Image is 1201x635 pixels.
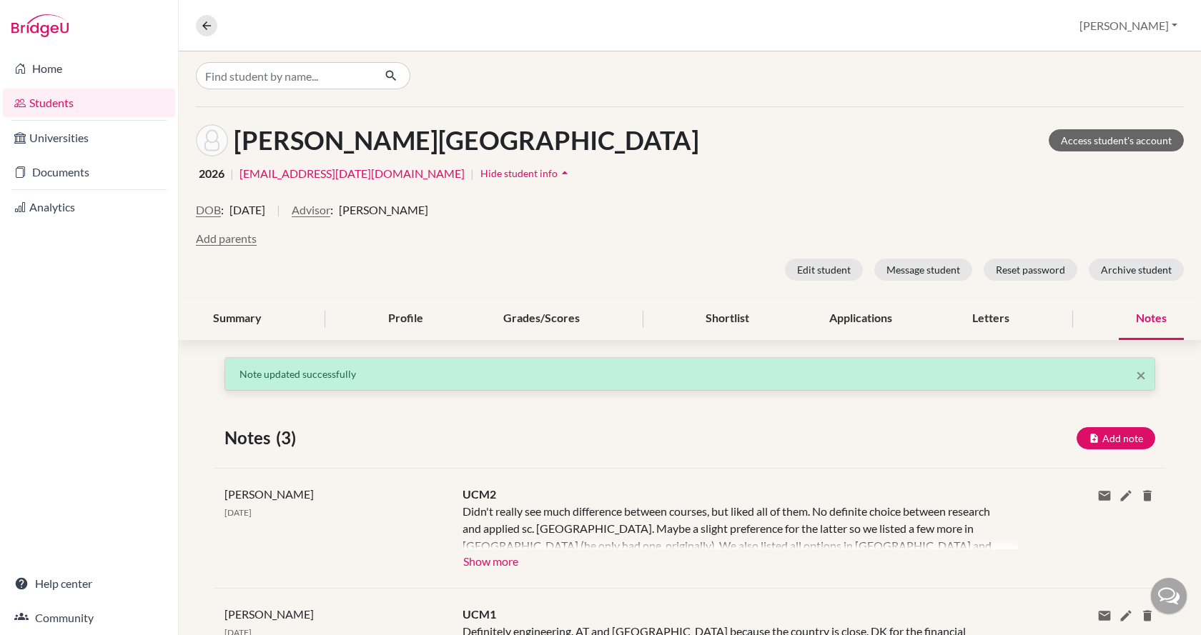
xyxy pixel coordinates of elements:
[224,607,314,621] span: [PERSON_NAME]
[292,201,330,219] button: Advisor
[1119,298,1184,340] div: Notes
[196,62,373,89] input: Find student by name...
[3,193,175,221] a: Analytics
[196,230,257,247] button: Add parents
[196,298,279,340] div: Summary
[3,569,175,598] a: Help center
[480,162,573,184] button: Hide student infoarrow_drop_up
[199,165,224,182] span: 2026
[874,259,972,281] button: Message student
[224,487,314,501] span: [PERSON_NAME]
[1136,364,1146,385] span: ×
[1136,366,1146,384] button: Close
[196,201,221,219] button: DOB
[221,201,224,219] span: :
[277,201,280,230] span: |
[3,124,175,152] a: Universities
[230,165,234,182] span: |
[371,298,440,340] div: Profile
[3,89,175,117] a: Students
[234,125,699,156] h1: [PERSON_NAME][GEOGRAPHIC_DATA]
[812,298,909,340] div: Applications
[463,607,496,621] span: UCM1
[339,201,428,219] span: [PERSON_NAME]
[3,158,175,186] a: Documents
[785,259,863,281] button: Edit student
[239,165,465,182] a: [EMAIL_ADDRESS][DATE][DOMAIN_NAME]
[3,54,175,83] a: Home
[3,604,175,632] a: Community
[32,10,61,23] span: Help
[984,259,1077,281] button: Reset password
[276,425,302,451] span: (3)
[480,167,558,179] span: Hide student info
[224,425,276,451] span: Notes
[955,298,1027,340] div: Letters
[463,503,997,549] div: Didn't really see much difference between courses, but liked all of them. No definite choice betw...
[11,14,69,37] img: Bridge-U
[239,366,1140,381] p: Note updated successfully
[224,507,252,518] span: [DATE]
[470,165,474,182] span: |
[1077,427,1155,449] button: Add note
[1049,129,1184,151] a: Access student's account
[229,201,265,219] span: [DATE]
[463,487,496,501] span: UCM2
[1073,12,1184,39] button: [PERSON_NAME]
[558,166,572,180] i: arrow_drop_up
[486,298,597,340] div: Grades/Scores
[1089,259,1184,281] button: Archive student
[330,201,333,219] span: :
[463,549,519,571] button: Show more
[196,124,228,156] img: Dániel Marton's avatar
[688,298,766,340] div: Shortlist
